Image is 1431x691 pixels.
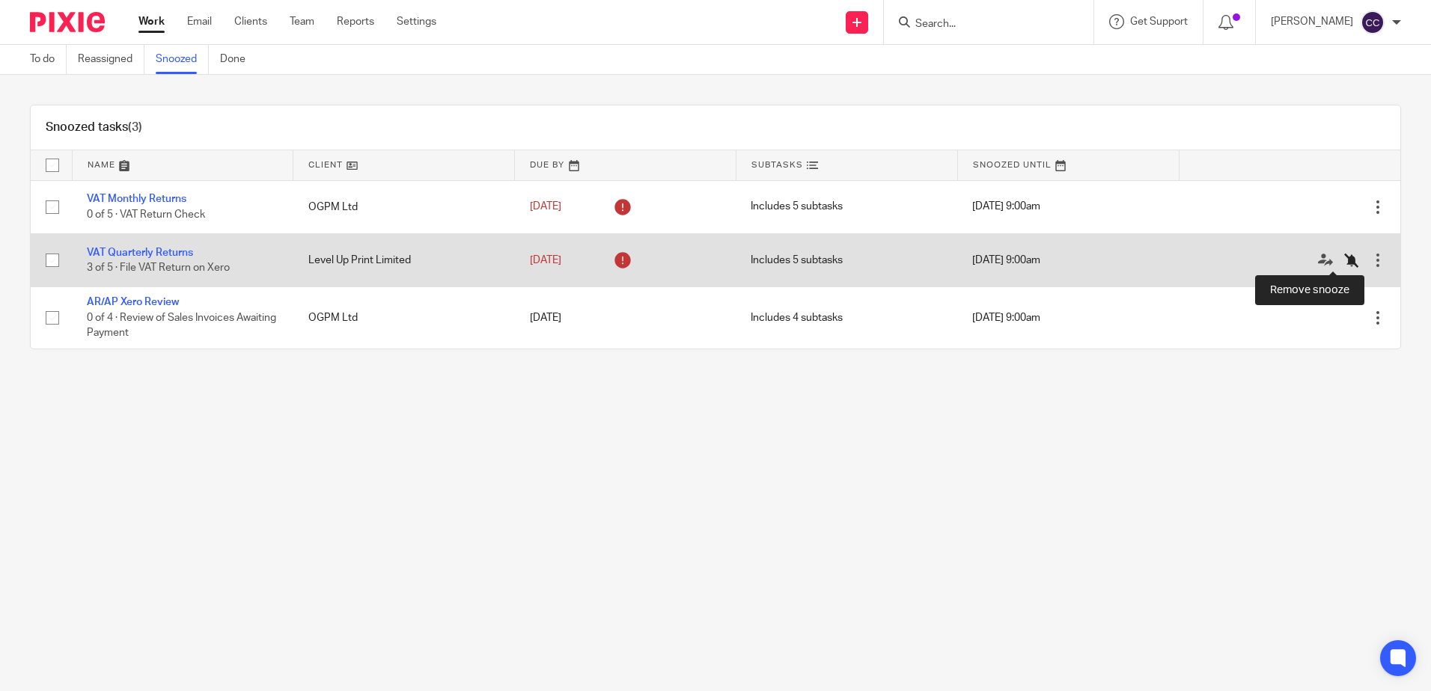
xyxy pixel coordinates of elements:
[1361,10,1385,34] img: svg%3E
[1130,16,1188,27] span: Get Support
[751,202,843,212] span: Includes 5 subtasks
[30,12,105,32] img: Pixie
[530,255,561,265] span: [DATE]
[751,161,803,169] span: Subtasks
[78,45,144,74] a: Reassigned
[914,18,1049,31] input: Search
[128,121,142,133] span: (3)
[972,313,1040,323] span: [DATE] 9:00am
[293,180,515,233] td: OGPM Ltd
[290,14,314,29] a: Team
[156,45,209,74] a: Snoozed
[337,14,374,29] a: Reports
[530,313,561,323] span: [DATE]
[46,120,142,135] h1: Snoozed tasks
[220,45,257,74] a: Done
[87,297,179,307] a: AR/AP Xero Review
[751,255,843,265] span: Includes 5 subtasks
[30,45,67,74] a: To do
[234,14,267,29] a: Clients
[87,313,276,339] span: 0 of 4 · Review of Sales Invoices Awaiting Payment
[187,14,212,29] a: Email
[530,202,561,212] span: [DATE]
[293,287,515,348] td: OGPM Ltd
[87,209,205,220] span: 0 of 5 · VAT Return Check
[751,313,843,323] span: Includes 4 subtasks
[397,14,436,29] a: Settings
[972,255,1040,265] span: [DATE] 9:00am
[972,202,1040,212] span: [DATE] 9:00am
[87,248,193,258] a: VAT Quarterly Returns
[87,194,186,204] a: VAT Monthly Returns
[293,233,515,286] td: Level Up Print Limited
[87,262,230,273] span: 3 of 5 · File VAT Return on Xero
[1271,14,1353,29] p: [PERSON_NAME]
[138,14,165,29] a: Work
